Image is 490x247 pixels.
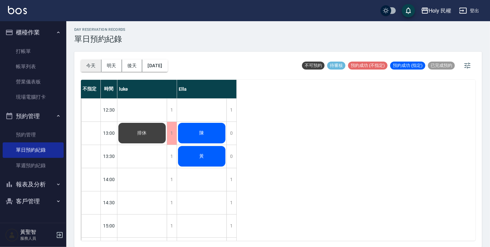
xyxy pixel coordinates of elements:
p: 服務人員 [20,235,54,241]
div: 1 [167,145,177,168]
div: 13:30 [101,145,117,168]
span: 已完成預約 [428,63,455,69]
div: luke [117,80,177,98]
a: 打帳單 [3,44,64,59]
h3: 單日預約紀錄 [74,34,126,44]
div: 1 [167,168,177,191]
span: 預約成功 (指定) [390,63,425,69]
div: 14:30 [101,191,117,214]
div: 時間 [101,80,117,98]
h2: day Reservation records [74,27,126,32]
button: 登出 [457,5,482,17]
a: 帳單列表 [3,59,64,74]
div: 1 [226,215,236,237]
div: 0 [226,145,236,168]
div: 1 [226,99,236,122]
h5: 黃聖智 [20,229,54,235]
a: 單週預約紀錄 [3,158,64,173]
button: 櫃檯作業 [3,24,64,41]
div: 13:00 [101,122,117,145]
span: 預約成功 (不指定) [348,63,388,69]
div: Ella [177,80,237,98]
div: 1 [226,191,236,214]
img: Logo [8,6,27,14]
div: 1 [167,122,177,145]
span: 不可預約 [302,63,325,69]
img: Person [5,228,19,242]
a: 單日預約紀錄 [3,142,64,158]
div: 1 [167,99,177,122]
button: 後天 [122,60,143,72]
button: 客戶管理 [3,193,64,210]
span: 黃 [198,153,206,159]
button: 今天 [81,60,101,72]
div: 15:00 [101,214,117,237]
div: 0 [226,122,236,145]
a: 預約管理 [3,127,64,142]
span: 待審核 [327,63,345,69]
span: 陳 [198,130,206,136]
div: 不指定 [81,80,101,98]
div: 12:30 [101,98,117,122]
div: 14:00 [101,168,117,191]
a: 現場電腦打卡 [3,89,64,105]
button: save [402,4,415,17]
div: 1 [226,168,236,191]
button: 預約管理 [3,108,64,125]
button: Holy 民權 [418,4,454,18]
div: 1 [167,191,177,214]
button: [DATE] [142,60,167,72]
span: 排休 [136,130,148,136]
button: 報表及分析 [3,176,64,193]
a: 營業儀表板 [3,74,64,89]
div: Holy 民權 [429,7,452,15]
div: 1 [167,215,177,237]
button: 明天 [101,60,122,72]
